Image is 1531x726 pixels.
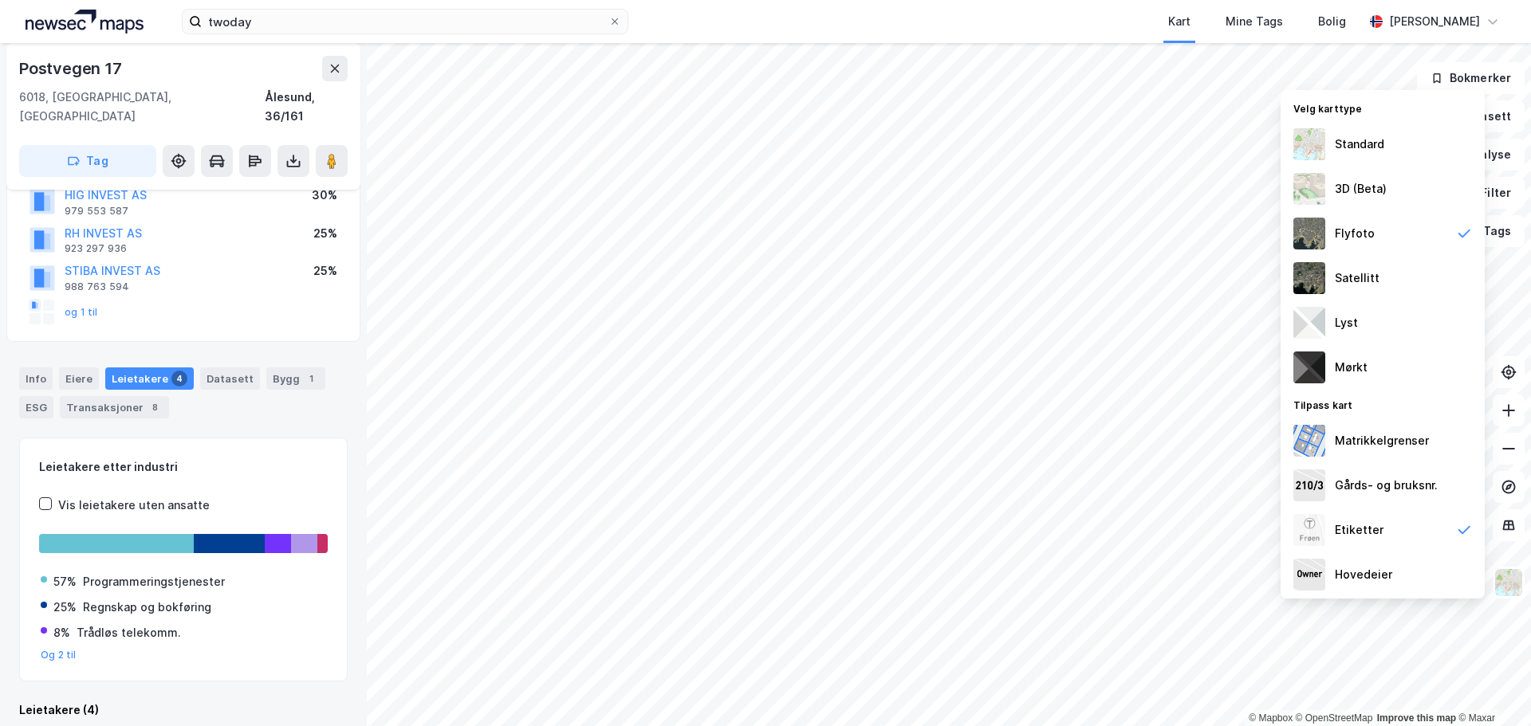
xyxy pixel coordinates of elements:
[19,367,53,390] div: Info
[1226,12,1283,31] div: Mine Tags
[39,457,328,477] div: Leietakere etter industri
[1293,307,1325,339] img: luj3wr1y2y3+OchiMxRmMxRlscgabnMEmZ7DJGWxyBpucwSZnsMkZbHIGm5zBJmewyRlscgabnMEmZ7DJGWxyBpucwSZnsMkZ...
[1168,12,1191,31] div: Kart
[65,242,127,255] div: 923 297 936
[1335,313,1358,332] div: Lyst
[53,572,77,591] div: 57%
[1335,431,1429,450] div: Matrikkelgrenser
[53,598,77,617] div: 25%
[313,224,337,243] div: 25%
[1335,520,1383,540] div: Etiketter
[1296,712,1373,724] a: OpenStreetMap
[313,261,337,281] div: 25%
[1293,425,1325,457] img: cadastreBorders.cfe08de4b5ddd52a10de.jpeg
[303,371,319,387] div: 1
[1450,215,1525,247] button: Tags
[1451,649,1531,726] iframe: Chat Widget
[19,88,265,126] div: 6018, [GEOGRAPHIC_DATA], [GEOGRAPHIC_DATA]
[1318,12,1346,31] div: Bolig
[266,367,325,390] div: Bygg
[1293,262,1325,294] img: 9k=
[1249,712,1293,724] a: Mapbox
[41,649,77,661] button: Og 2 til
[65,281,129,293] div: 988 763 594
[200,367,260,390] div: Datasett
[65,205,128,218] div: 979 553 587
[58,496,210,515] div: Vis leietakere uten ansatte
[19,700,348,720] div: Leietakere (4)
[312,186,337,205] div: 30%
[1293,128,1325,160] img: Z
[1293,469,1325,501] img: cadastreKeys.547ab17ec502f5a4ef2b.jpeg
[19,396,53,418] div: ESG
[83,598,211,617] div: Regnskap og bokføring
[1335,179,1387,198] div: 3D (Beta)
[1335,135,1384,154] div: Standard
[77,623,181,642] div: Trådløs telekomm.
[83,572,225,591] div: Programmeringstjenester
[105,367,194,390] div: Leietakere
[1293,514,1325,546] img: Z
[1335,565,1392,584] div: Hovedeier
[1389,12,1480,31] div: [PERSON_NAME]
[171,371,187,387] div: 4
[1335,358,1368,377] div: Mørkt
[1335,476,1438,495] div: Gårds- og bruksnr.
[265,88,348,126] div: Ålesund, 36/161
[202,10,608,33] input: Søk på adresse, matrikkel, gårdeiere, leietakere eller personer
[1281,93,1485,122] div: Velg karttype
[1448,177,1525,209] button: Filter
[60,396,169,418] div: Transaksjoner
[1293,351,1325,383] img: nCdM7BzjoCAAAAAElFTkSuQmCC
[1293,559,1325,591] img: majorOwner.b5e170eddb5c04bfeeff.jpeg
[19,145,156,177] button: Tag
[1335,269,1379,288] div: Satellitt
[26,10,144,33] img: logo.a4113a55bc3d86da70a041830d287a7e.svg
[1417,62,1525,94] button: Bokmerker
[1335,224,1375,243] div: Flyfoto
[1451,649,1531,726] div: Kontrollprogram for chat
[147,399,163,415] div: 8
[1293,218,1325,249] img: Z
[19,56,125,81] div: Postvegen 17
[1293,173,1325,205] img: Z
[1281,390,1485,418] div: Tilpass kart
[53,623,70,642] div: 8%
[1494,567,1524,598] img: Z
[1377,712,1456,724] a: Improve this map
[59,367,99,390] div: Eiere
